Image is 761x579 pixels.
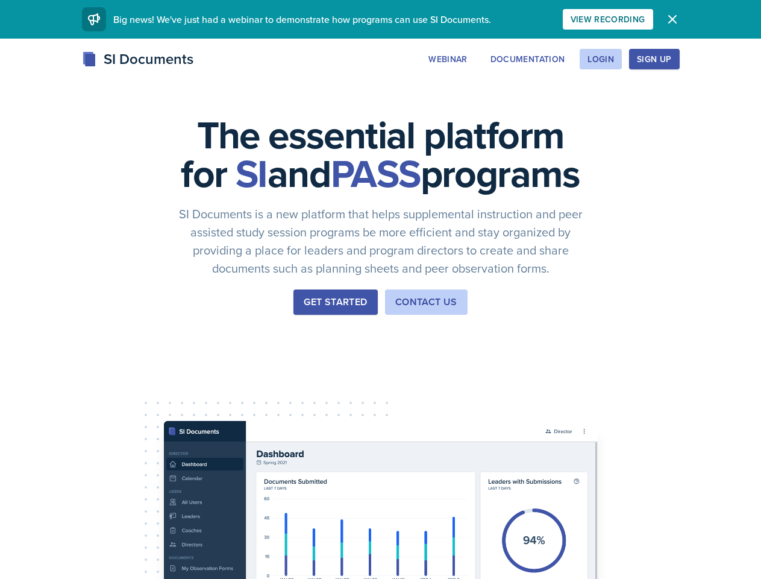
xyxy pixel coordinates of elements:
div: Webinar [428,54,467,64]
button: Contact Us [385,289,468,315]
div: Contact Us [395,295,457,309]
button: Sign Up [629,49,679,69]
button: Documentation [483,49,573,69]
div: View Recording [571,14,645,24]
button: Login [580,49,622,69]
div: Documentation [490,54,565,64]
div: SI Documents [82,48,193,70]
button: View Recording [563,9,653,30]
button: Get Started [293,289,377,315]
div: Sign Up [637,54,671,64]
span: Big news! We've just had a webinar to demonstrate how programs can use SI Documents. [113,13,491,26]
button: Webinar [421,49,475,69]
div: Login [587,54,614,64]
div: Get Started [304,295,367,309]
